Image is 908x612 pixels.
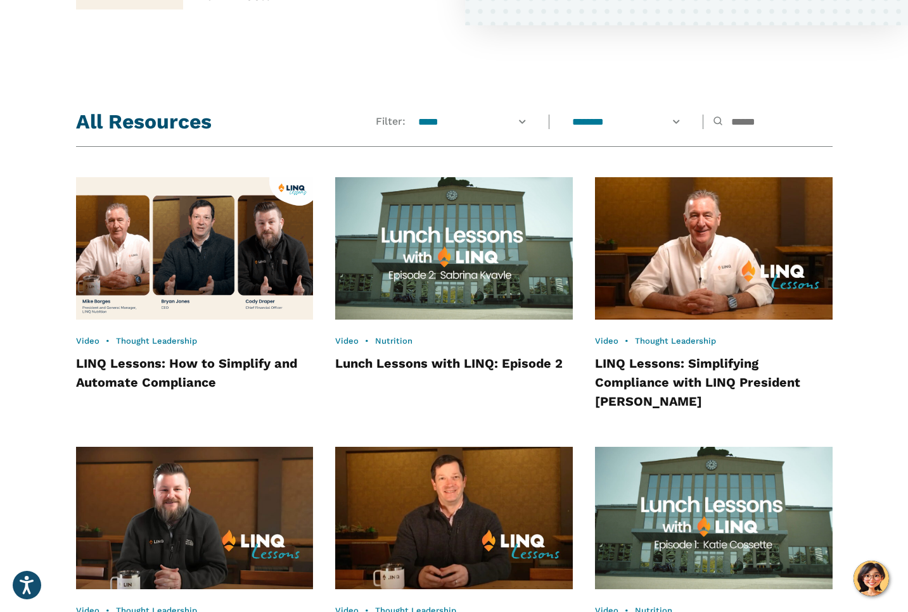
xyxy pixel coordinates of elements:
[335,335,572,347] div: •
[595,336,618,346] a: Video
[376,115,406,128] span: Filter:
[375,336,412,346] a: Nutrition
[335,447,572,589] img: LINQ Lessons with Bryan Video
[595,447,832,589] img: Lunch Lessons with LINQ Episode 1
[335,336,359,346] a: Video
[76,108,212,136] h2: All Resources
[76,447,313,589] img: LINQ Lessons with Cody
[595,356,800,409] a: LINQ Lessons: Simplifying Compliance with LINQ President [PERSON_NAME]
[335,356,563,371] a: Lunch Lessons with LINQ: Episode 2
[595,177,832,320] img: Mike Borges LINQ Lessons Video
[76,356,297,390] a: LINQ Lessons: How to Simplify and Automate Compliance
[76,336,99,346] a: Video
[595,335,832,347] div: •
[116,336,197,346] a: Thought Leadership
[854,561,889,596] button: Hello, have a question? Let’s chat.
[635,336,716,346] a: Thought Leadership
[76,335,313,347] div: •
